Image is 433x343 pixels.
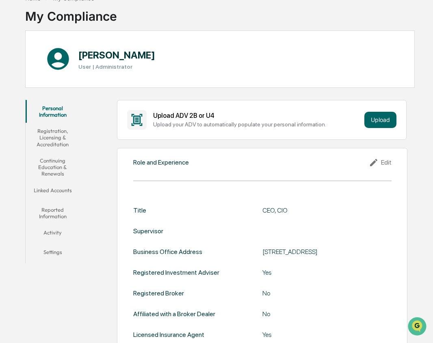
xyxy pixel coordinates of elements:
[26,244,80,263] button: Settings
[78,49,155,61] h1: [PERSON_NAME]
[262,289,392,297] div: No
[133,310,215,318] div: Affiliated with a Broker Dealer
[26,202,80,225] button: Reported Information
[262,331,392,339] div: Yes
[16,102,52,111] span: Preclearance
[262,310,392,318] div: No
[26,100,80,264] div: secondary tabs example
[26,182,80,202] button: Linked Accounts
[262,206,392,214] div: CEO, CIO
[369,158,392,167] div: Edit
[78,63,155,70] h3: User | Administrator
[26,123,80,152] button: Registration, Licensing & Accreditation
[133,206,146,214] div: Title
[56,99,104,114] a: 🗄️Attestations
[138,65,148,74] button: Start new chat
[28,62,133,70] div: Start new chat
[28,70,103,77] div: We're available if you need us!
[25,2,117,24] div: My Compliance
[57,137,98,144] a: Powered byPylon
[8,103,15,110] div: 🖐️
[81,138,98,144] span: Pylon
[153,121,361,128] div: Upload your ADV to automatically populate your personal information.
[67,102,101,111] span: Attestations
[8,119,15,125] div: 🔎
[16,118,51,126] span: Data Lookup
[407,316,429,338] iframe: Open customer support
[26,152,80,182] button: Continuing Education & Renewals
[364,112,396,128] button: Upload
[5,99,56,114] a: 🖐️Preclearance
[133,248,202,256] div: Business Office Address
[133,289,184,297] div: Registered Broker
[8,17,148,30] p: How can we help?
[133,158,189,166] div: Role and Experience
[5,115,54,129] a: 🔎Data Lookup
[26,224,80,244] button: Activity
[262,248,392,256] div: [STREET_ADDRESS]
[133,331,204,339] div: Licensed Insurance Agent
[153,112,361,119] div: Upload ADV 2B or U4
[133,269,219,276] div: Registered Investment Adviser
[26,100,80,123] button: Personal Information
[133,227,163,235] div: Supervisor
[21,37,134,46] input: Clear
[262,269,392,276] div: Yes
[8,62,23,77] img: 1746055101610-c473b297-6a78-478c-a979-82029cc54cd1
[59,103,65,110] div: 🗄️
